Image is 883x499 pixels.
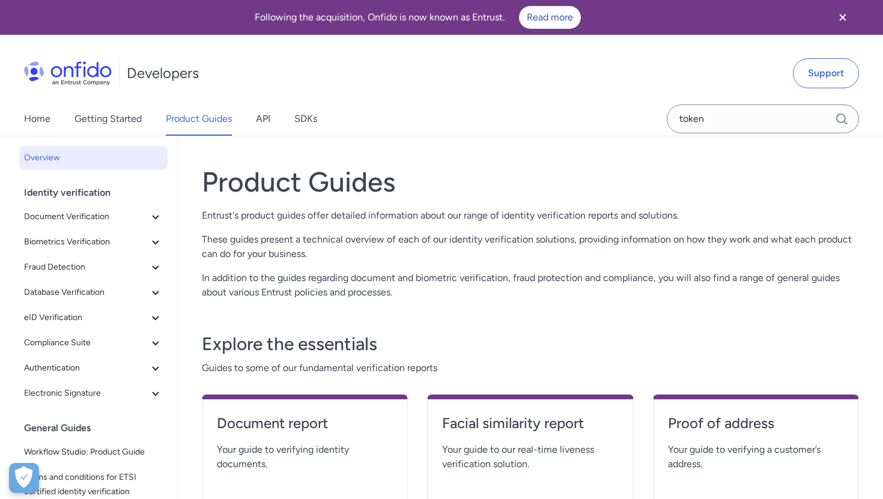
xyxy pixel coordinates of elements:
[19,356,168,380] button: Authentication
[24,61,112,85] img: Onfido Logo
[24,361,148,375] span: Authentication
[519,6,581,29] a: Read more
[24,260,148,274] span: Fraud Detection
[217,414,393,443] a: Document report
[202,165,859,199] h1: Product Guides
[442,443,618,471] span: Your guide to our real-time liveness verification solution.
[202,271,859,300] p: In addition to the guides regarding document and biometric verification, fraud protection and com...
[24,416,172,440] div: General Guides
[9,463,39,493] button: Open Preferences
[19,306,168,330] button: eID Verification
[14,6,821,29] div: Following the acquisition, Onfido is now known as Entrust.
[19,381,168,405] button: Electronic Signature
[442,414,618,433] h4: Facial similarity report
[24,386,148,401] span: Electronic Signature
[19,205,168,229] button: Document Verification
[202,208,859,223] p: Entrust's product guides offer detailed information about our range of identity verification repo...
[74,102,142,136] a: Getting Started
[24,181,172,205] div: Identity verification
[24,210,148,224] span: Document Verification
[202,361,859,375] span: Guides to some of our fundamental verification reports
[166,102,232,136] a: Product Guides
[19,280,168,304] button: Database Verification
[19,230,168,254] button: Biometrics Verification
[668,443,844,471] span: Your guide to verifying a customer’s address.
[24,470,163,499] span: Terms and conditions for ETSI certified identity verification
[19,146,168,170] a: Overview
[19,331,168,355] button: Compliance Suite
[202,332,859,356] h3: Explore the essentials
[24,336,148,350] span: Compliance Suite
[836,10,850,25] svg: Close banner
[24,151,163,165] span: Overview
[24,310,148,325] span: eID Verification
[256,102,270,136] a: API
[127,64,199,83] h1: Developers
[217,443,393,471] span: Your guide to verifying identity documents.
[19,440,168,464] a: Workflow Studio: Product Guide
[24,235,148,249] span: Biometrics Verification
[24,445,163,459] span: Workflow Studio: Product Guide
[668,414,844,433] h4: Proof of address
[24,285,148,300] span: Database Verification
[9,463,39,493] div: Cookie Preferences
[217,414,393,433] h4: Document report
[294,102,317,136] a: SDKs
[24,102,50,136] a: Home
[668,414,844,443] a: Proof of address
[821,2,865,32] button: Close banner
[442,414,618,443] a: Facial similarity report
[793,58,859,88] a: Support
[19,255,168,279] button: Fraud Detection
[202,232,859,261] p: These guides present a technical overview of each of our identity verification solutions, providi...
[667,104,859,133] input: Onfido search input field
